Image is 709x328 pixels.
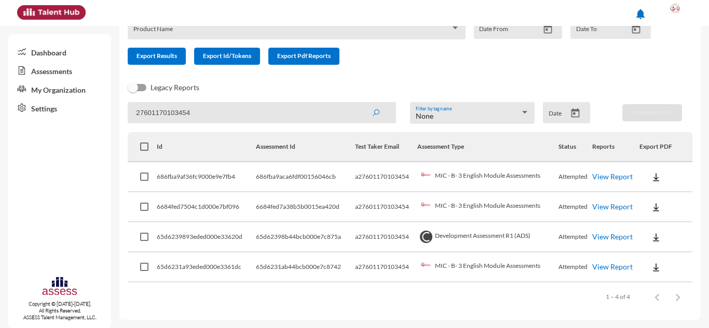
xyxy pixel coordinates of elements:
[256,132,354,162] th: Assessment Id
[539,24,557,35] button: Open calendar
[634,8,647,20] mat-icon: notifications
[137,52,177,60] span: Export Results
[256,162,354,192] td: 686fba9aca6fdf00156046cb
[667,287,688,307] button: Next page
[157,222,256,252] td: 65d6239893eded000e33620d
[622,104,682,121] button: Download PDF
[128,48,186,65] button: Export Results
[128,102,396,123] input: Search by name, token, assessment type, etc.
[417,192,558,222] td: MIC - B- 3 English Module Assessments
[151,81,199,94] span: Legacy Reports
[277,52,331,60] span: Export Pdf Reports
[639,132,692,162] th: Export PDF
[558,192,592,222] td: Attempted
[355,132,418,162] th: Test Taker Email
[566,108,584,119] button: Open calendar
[592,172,633,181] a: View Report
[42,276,77,298] img: assesscompany-logo.png
[355,162,418,192] td: a27601170103454
[194,48,260,65] button: Export Id/Tokens
[256,192,354,222] td: 6684fed7a38b5b0015ea420d
[157,162,256,192] td: 686fba9af36fc9000e9e7fb4
[256,252,354,282] td: 65d6231ab44bcb000e7c8742
[8,301,111,321] p: Copyright © [DATE]-[DATE]. All Rights Reserved. ASSESS Talent Management, LLC.
[558,222,592,252] td: Attempted
[8,61,111,80] a: Assessments
[8,80,111,98] a: My Organization
[558,162,592,192] td: Attempted
[8,42,111,61] a: Dashboard
[355,222,418,252] td: a27601170103454
[8,98,111,117] a: Settings
[157,132,256,162] th: Id
[592,232,633,241] a: View Report
[157,252,256,282] td: 65d6231a93eded000e3361dc
[355,252,418,282] td: a27601170103454
[128,282,692,311] mat-paginator: Select page
[203,52,251,60] span: Export Id/Tokens
[592,132,639,162] th: Reports
[592,262,633,271] a: View Report
[256,222,354,252] td: 65d62398b44bcb000e7c875a
[558,252,592,282] td: Attempted
[268,48,339,65] button: Export Pdf Reports
[417,162,558,192] td: MIC - B- 3 English Module Assessments
[606,293,630,301] div: 1 – 4 of 4
[558,132,592,162] th: Status
[417,252,558,282] td: MIC - B- 3 English Module Assessments
[631,108,673,116] span: Download PDF
[627,24,645,35] button: Open calendar
[647,287,667,307] button: Previous page
[592,202,633,211] a: View Report
[157,192,256,222] td: 6684fed7504c1d000e7bf096
[416,111,433,120] span: None
[417,222,558,252] td: Development Assessment R1 (ADS)
[417,132,558,162] th: Assessment Type
[355,192,418,222] td: a27601170103454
